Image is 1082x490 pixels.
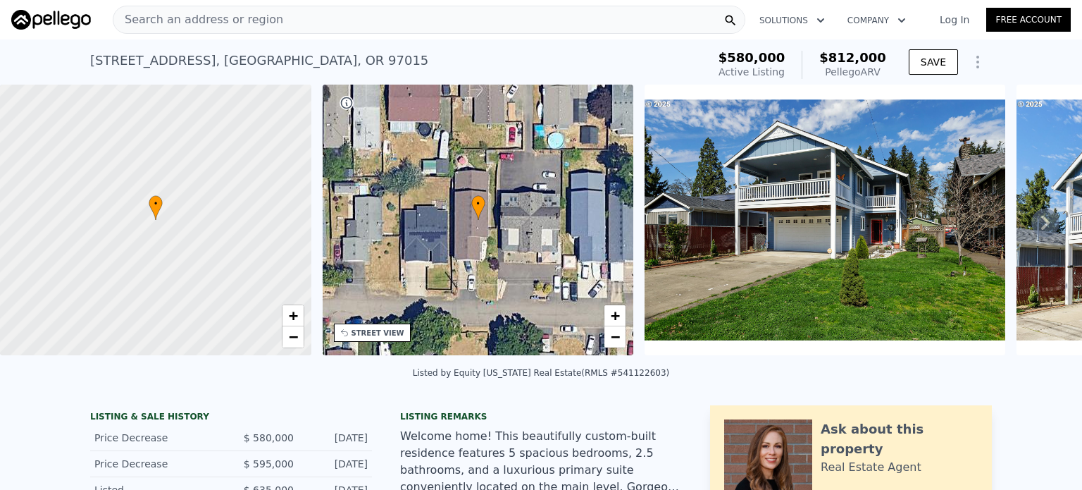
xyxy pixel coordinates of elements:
[611,328,620,345] span: −
[282,305,304,326] a: Zoom in
[352,328,404,338] div: STREET VIEW
[964,48,992,76] button: Show Options
[413,368,669,378] div: Listed by Equity [US_STATE] Real Estate (RMLS #541122603)
[923,13,986,27] a: Log In
[819,65,886,79] div: Pellego ARV
[471,195,485,220] div: •
[471,197,485,210] span: •
[94,431,220,445] div: Price Decrease
[113,11,283,28] span: Search an address or region
[149,195,163,220] div: •
[645,85,1005,355] img: Sale: 166851092 Parcel: 73259426
[604,326,626,348] a: Zoom out
[305,457,368,471] div: [DATE]
[244,458,294,470] span: $ 595,000
[909,49,958,75] button: SAVE
[288,328,297,345] span: −
[821,459,921,476] div: Real Estate Agent
[986,8,1071,32] a: Free Account
[94,457,220,471] div: Price Decrease
[400,411,682,422] div: Listing remarks
[305,431,368,445] div: [DATE]
[604,305,626,326] a: Zoom in
[719,50,785,65] span: $580,000
[244,432,294,443] span: $ 580,000
[836,8,917,33] button: Company
[11,10,91,30] img: Pellego
[819,50,886,65] span: $812,000
[719,66,785,78] span: Active Listing
[748,8,836,33] button: Solutions
[611,307,620,324] span: +
[288,307,297,324] span: +
[90,51,428,71] div: [STREET_ADDRESS] , [GEOGRAPHIC_DATA] , OR 97015
[282,326,304,348] a: Zoom out
[90,411,372,425] div: LISTING & SALE HISTORY
[821,419,978,459] div: Ask about this property
[149,197,163,210] span: •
